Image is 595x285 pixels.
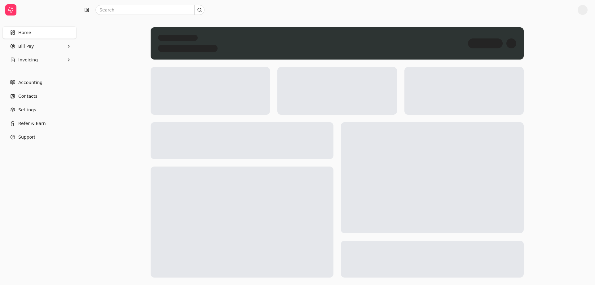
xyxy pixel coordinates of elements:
span: Home [18,29,31,36]
span: Support [18,134,35,140]
span: Refer & Earn [18,120,46,127]
button: Refer & Earn [2,117,77,130]
button: Invoicing [2,54,77,66]
span: Settings [18,107,36,113]
a: Accounting [2,76,77,89]
a: Contacts [2,90,77,102]
span: Contacts [18,93,37,100]
span: Accounting [18,79,42,86]
input: Search [95,5,205,15]
span: Bill Pay [18,43,34,50]
a: Home [2,26,77,39]
button: Support [2,131,77,143]
button: Bill Pay [2,40,77,52]
span: Invoicing [18,57,38,63]
a: Settings [2,104,77,116]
